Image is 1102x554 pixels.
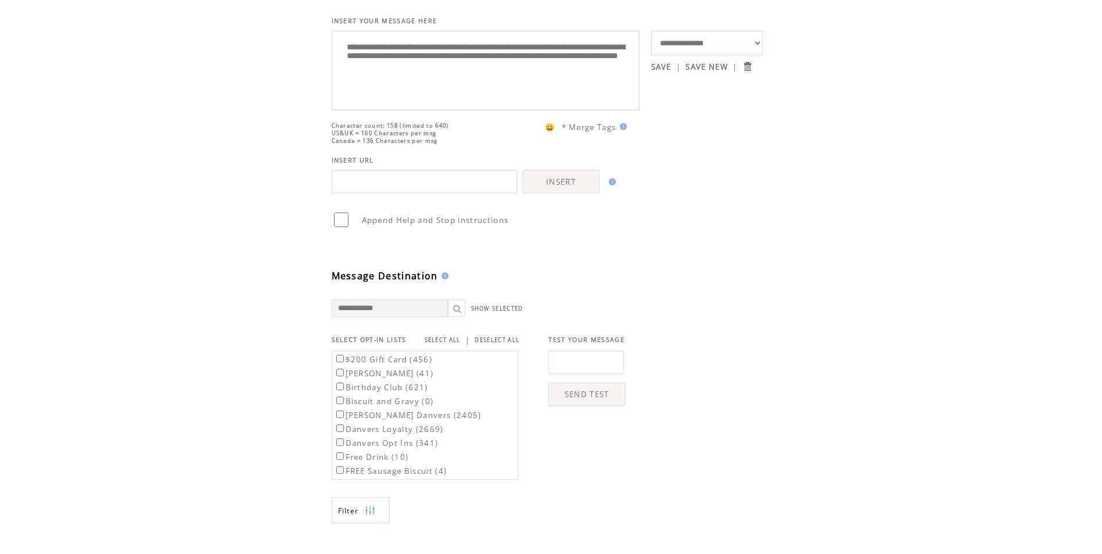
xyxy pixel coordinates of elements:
[336,452,344,460] input: Free Drink (10)
[332,497,390,523] a: Filter
[651,62,672,72] a: SAVE
[336,397,344,404] input: Biscuit and Gravy (0)
[365,498,375,524] img: filters.png
[334,452,409,462] label: Free Drink (10)
[334,438,439,448] label: Danvers Opt Ins (341)
[548,336,624,344] span: TEST YOUR MESSAGE
[548,383,625,406] a: SEND TEST
[471,305,523,312] a: SHOW SELECTED
[334,354,433,365] label: $200 Gift Card (456)
[338,506,359,516] span: Show filters
[336,411,344,418] input: [PERSON_NAME] Danvers (2405)
[336,383,344,390] input: Birthday Club (621)
[336,466,344,474] input: FREE Sausage Biscuit (4)
[334,424,444,434] label: Danvers Loyalty (2669)
[545,122,555,132] span: 😀
[332,122,449,129] span: Character count: 158 (limited to 640)
[332,156,374,164] span: INSERT URL
[733,62,737,72] span: |
[334,368,434,379] label: [PERSON_NAME] (41)
[334,382,428,393] label: Birthday Club (621)
[523,170,600,193] a: INSERT
[334,396,434,406] label: Biscuit and Gravy (0)
[336,425,344,432] input: Danvers Loyalty (2669)
[425,336,461,344] a: SELECT ALL
[362,215,509,225] span: Append Help and Stop instructions
[336,438,344,446] input: Danvers Opt Ins (341)
[332,269,438,282] span: Message Destination
[616,123,627,130] img: help.gif
[676,62,681,72] span: |
[562,122,616,132] span: * Merge Tags
[334,466,447,476] label: FREE Sausage Biscuit (4)
[685,62,728,72] a: SAVE NEW
[605,178,616,185] img: help.gif
[332,129,437,137] span: US&UK = 160 Characters per msg
[332,137,438,145] span: Canada = 136 Characters per msg
[465,334,470,345] span: |
[334,410,482,420] label: [PERSON_NAME] Danvers (2405)
[332,336,407,344] span: SELECT OPT-IN LISTS
[336,369,344,376] input: [PERSON_NAME] (41)
[475,336,519,344] a: DESELECT ALL
[332,17,437,25] span: INSERT YOUR MESSAGE HERE
[336,355,344,362] input: $200 Gift Card (456)
[438,272,448,279] img: help.gif
[742,61,753,72] input: Submit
